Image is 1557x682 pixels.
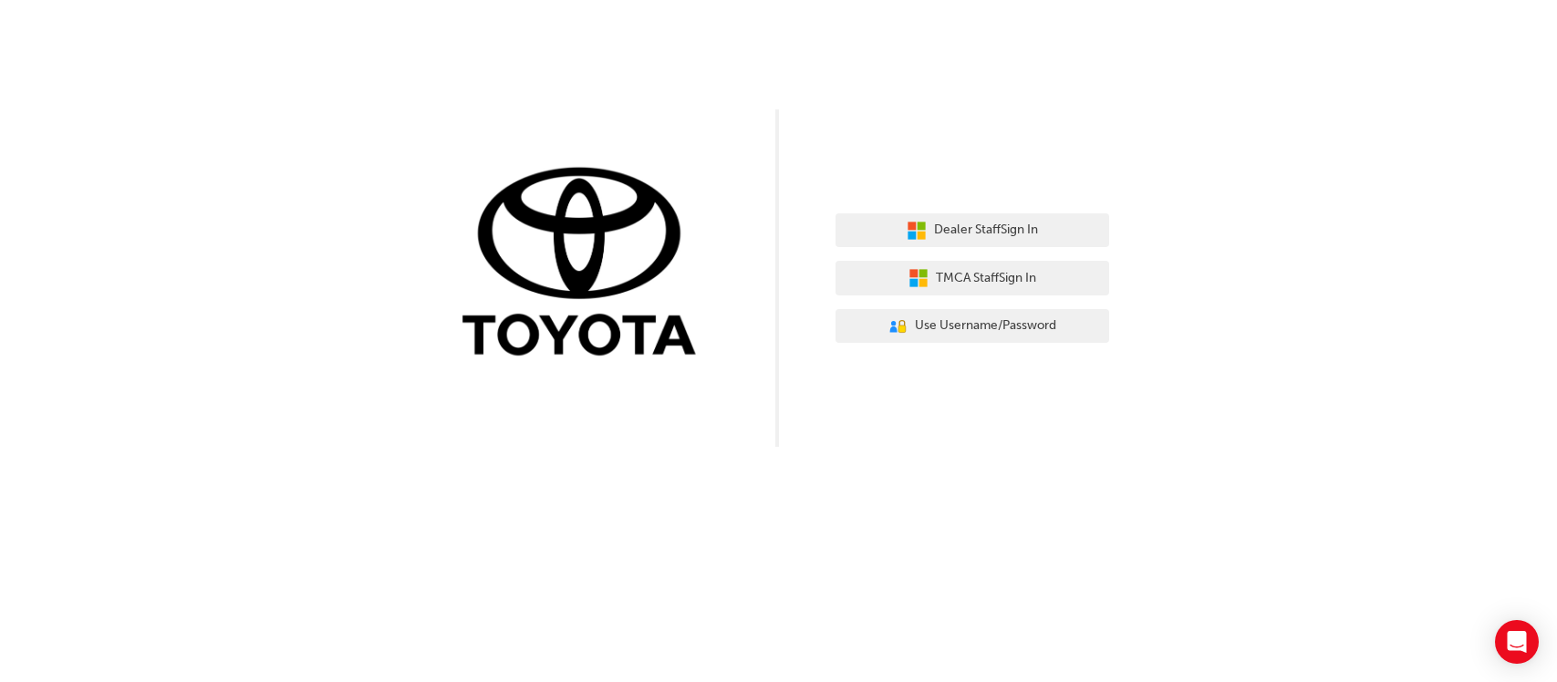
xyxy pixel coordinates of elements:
span: TMCA Staff Sign In [936,268,1036,289]
button: Dealer StaffSign In [836,213,1109,248]
button: TMCA StaffSign In [836,261,1109,295]
span: Dealer Staff Sign In [934,220,1038,241]
span: Use Username/Password [915,315,1056,336]
button: Use Username/Password [836,309,1109,344]
div: Open Intercom Messenger [1495,620,1539,664]
img: Trak [449,163,722,365]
